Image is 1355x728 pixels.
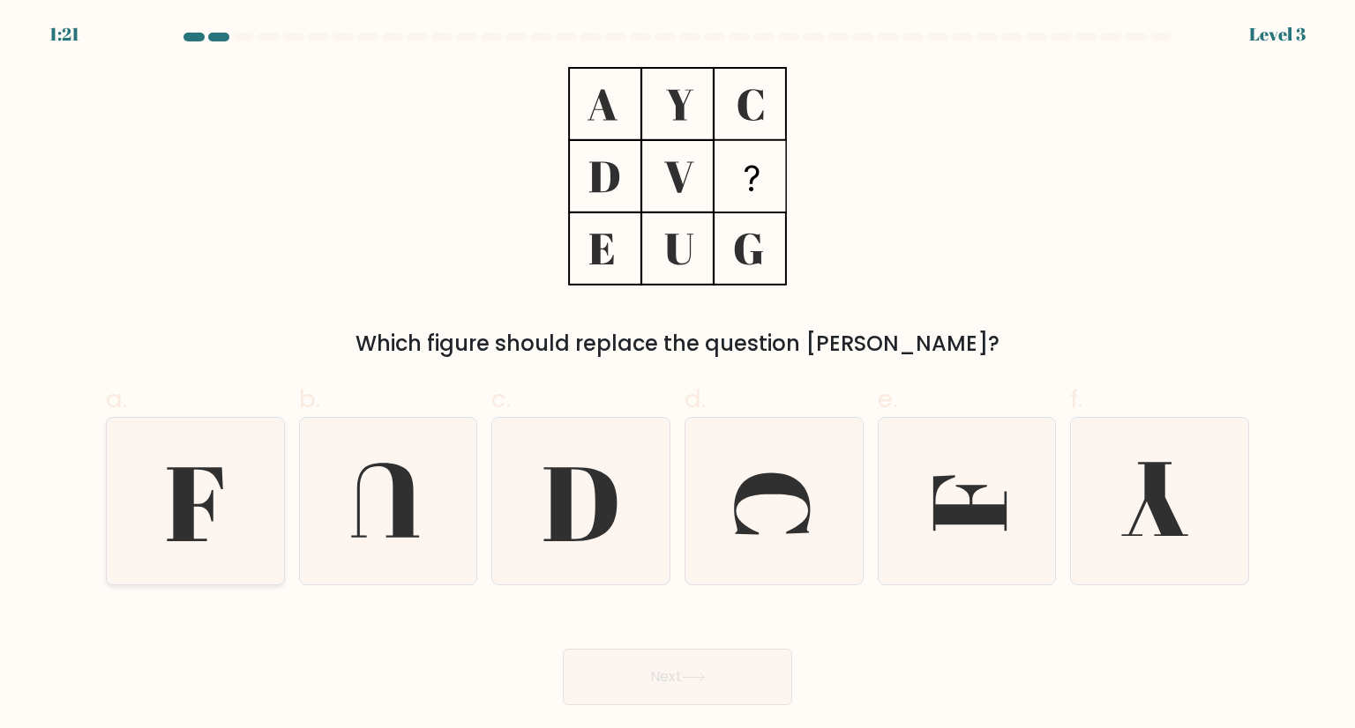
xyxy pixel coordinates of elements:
[1070,382,1082,416] span: f.
[491,382,511,416] span: c.
[299,382,320,416] span: b.
[878,382,897,416] span: e.
[1249,21,1306,48] div: Level 3
[106,382,127,416] span: a.
[685,382,706,416] span: d.
[49,21,79,48] div: 1:21
[116,328,1239,360] div: Which figure should replace the question [PERSON_NAME]?
[563,649,792,705] button: Next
